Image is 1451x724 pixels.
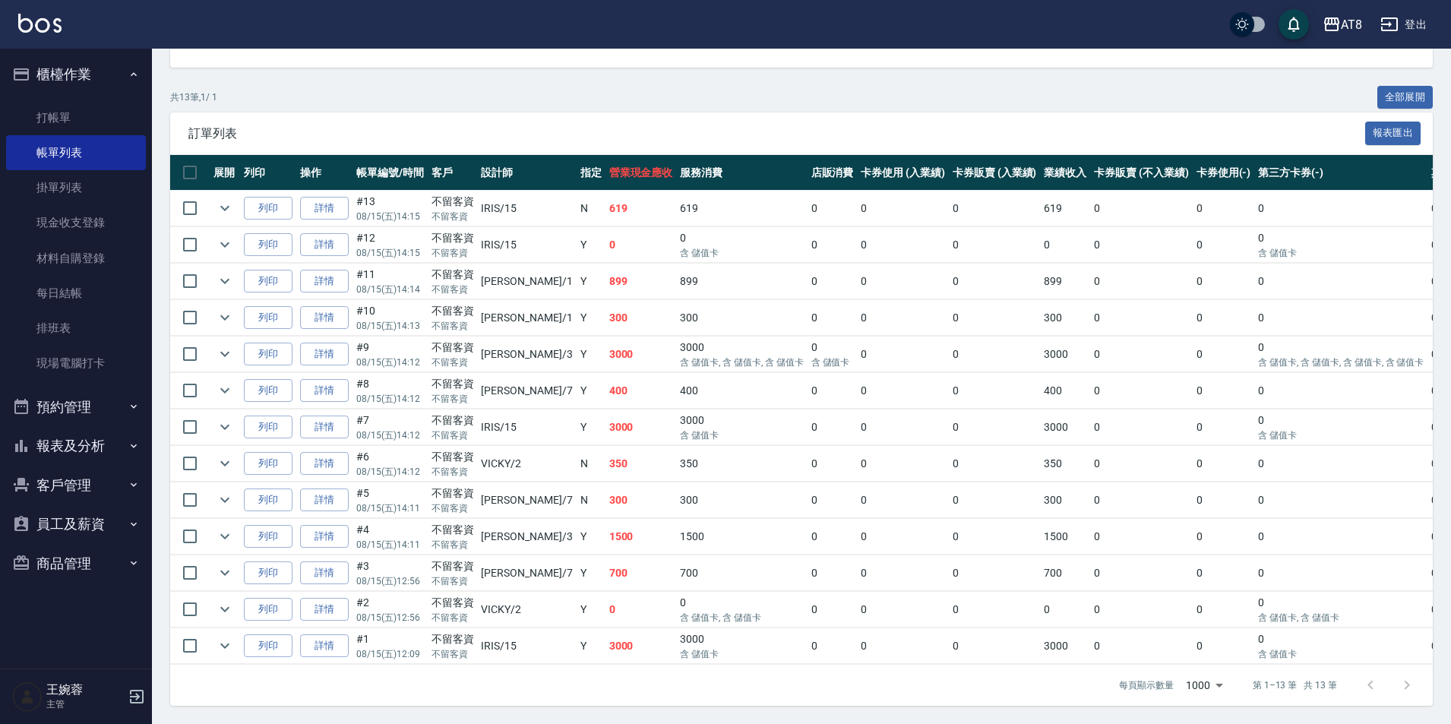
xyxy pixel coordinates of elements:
[1253,678,1337,692] p: 第 1–13 筆 共 13 筆
[356,501,424,515] p: 08/15 (五) 14:11
[6,135,146,170] a: 帳單列表
[577,300,605,336] td: Y
[577,628,605,664] td: Y
[680,246,803,260] p: 含 儲值卡
[949,155,1041,191] th: 卡券販賣 (入業績)
[477,227,576,263] td: IRIS /15
[1254,191,1427,226] td: 0
[432,574,474,588] p: 不留客資
[240,155,296,191] th: 列印
[1258,246,1424,260] p: 含 儲值卡
[1040,373,1090,409] td: 400
[680,428,803,442] p: 含 儲值卡
[857,446,949,482] td: 0
[1090,628,1192,664] td: 0
[46,697,124,711] p: 主管
[949,227,1041,263] td: 0
[6,346,146,381] a: 現場電腦打卡
[1040,628,1090,664] td: 3000
[1040,264,1090,299] td: 899
[605,264,677,299] td: 899
[432,465,474,479] p: 不留客資
[1258,611,1424,624] p: 含 儲值卡, 含 儲值卡
[1193,373,1255,409] td: 0
[1254,519,1427,555] td: 0
[477,191,576,226] td: IRIS /15
[300,598,349,621] a: 詳情
[1040,555,1090,591] td: 700
[432,210,474,223] p: 不留客資
[356,392,424,406] p: 08/15 (五) 14:12
[1193,555,1255,591] td: 0
[857,519,949,555] td: 0
[1193,300,1255,336] td: 0
[477,592,576,628] td: VICKY /2
[244,270,292,293] button: 列印
[356,210,424,223] p: 08/15 (五) 14:15
[808,191,858,226] td: 0
[949,519,1041,555] td: 0
[808,628,858,664] td: 0
[477,300,576,336] td: [PERSON_NAME] /1
[352,191,428,226] td: #13
[605,446,677,482] td: 350
[244,525,292,549] button: 列印
[1254,446,1427,482] td: 0
[808,300,858,336] td: 0
[244,452,292,476] button: 列印
[213,343,236,365] button: expand row
[857,628,949,664] td: 0
[808,409,858,445] td: 0
[432,340,474,356] div: 不留客資
[1254,264,1427,299] td: 0
[1040,409,1090,445] td: 3000
[577,519,605,555] td: Y
[577,482,605,518] td: N
[577,592,605,628] td: Y
[296,155,352,191] th: 操作
[244,306,292,330] button: 列印
[1254,227,1427,263] td: 0
[1090,373,1192,409] td: 0
[300,488,349,512] a: 詳情
[6,426,146,466] button: 報表及分析
[605,482,677,518] td: 300
[432,522,474,538] div: 不留客資
[605,227,677,263] td: 0
[1254,373,1427,409] td: 0
[676,373,807,409] td: 400
[188,126,1365,141] span: 訂單列表
[352,628,428,664] td: #1
[432,230,474,246] div: 不留客資
[170,90,217,104] p: 共 13 筆, 1 / 1
[949,264,1041,299] td: 0
[213,525,236,548] button: expand row
[477,409,576,445] td: IRIS /15
[432,595,474,611] div: 不留客資
[352,300,428,336] td: #10
[300,561,349,585] a: 詳情
[1193,264,1255,299] td: 0
[605,373,677,409] td: 400
[356,611,424,624] p: 08/15 (五) 12:56
[432,376,474,392] div: 不留客資
[244,197,292,220] button: 列印
[356,538,424,552] p: 08/15 (五) 14:11
[1193,191,1255,226] td: 0
[1193,592,1255,628] td: 0
[477,264,576,299] td: [PERSON_NAME] /1
[6,311,146,346] a: 排班表
[244,488,292,512] button: 列印
[300,452,349,476] a: 詳情
[432,501,474,515] p: 不留客資
[432,485,474,501] div: 不留客資
[577,227,605,263] td: Y
[808,592,858,628] td: 0
[1254,555,1427,591] td: 0
[356,246,424,260] p: 08/15 (五) 14:15
[352,446,428,482] td: #6
[676,191,807,226] td: 619
[605,155,677,191] th: 營業現金應收
[605,337,677,372] td: 3000
[213,598,236,621] button: expand row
